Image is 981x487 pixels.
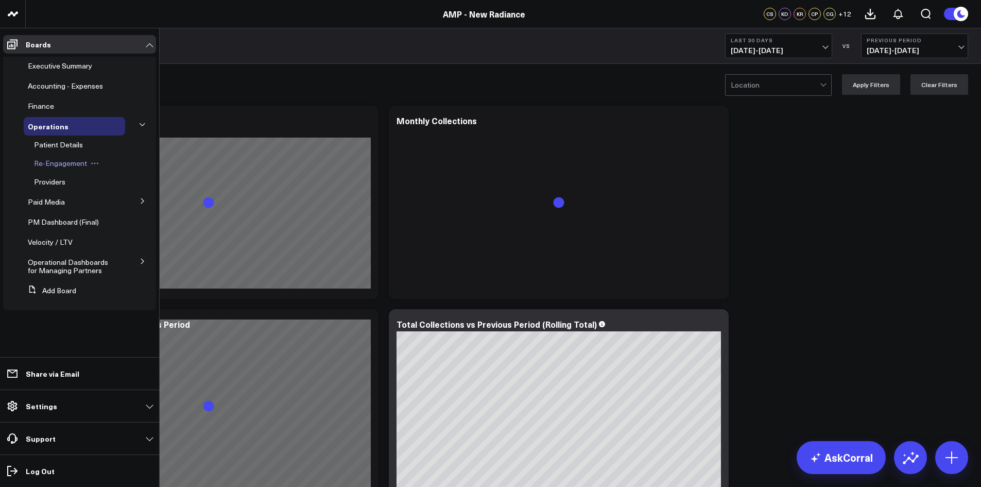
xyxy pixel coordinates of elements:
[34,177,65,187] span: Providers
[26,467,55,475] p: Log Out
[823,8,836,20] div: CG
[28,237,73,247] span: Velocity / LTV
[28,238,73,246] a: Velocity / LTV
[867,46,962,55] span: [DATE] - [DATE]
[794,8,806,20] div: KR
[838,10,851,18] span: + 12
[26,402,57,410] p: Settings
[34,178,65,186] a: Providers
[28,121,68,131] span: Operations
[764,8,776,20] div: CS
[28,101,54,111] span: Finance
[837,43,856,49] div: VS
[28,257,108,275] span: Operational Dashboards for Managing Partners
[797,441,886,474] a: AskCorral
[28,197,65,207] span: Paid Media
[28,218,99,226] a: PM Dashboard (Final)
[24,281,76,300] button: Add Board
[808,8,821,20] div: CP
[443,8,525,20] a: AMP - New Radiance
[28,198,65,206] a: Paid Media
[3,462,156,480] a: Log Out
[397,318,597,330] div: Total Collections vs Previous Period (Rolling Total)
[779,8,791,20] div: KD
[838,8,851,20] button: +12
[34,140,83,149] span: Patient Details
[28,61,92,71] span: Executive Summary
[28,217,99,227] span: PM Dashboard (Final)
[26,370,79,378] p: Share via Email
[861,33,968,58] button: Previous Period[DATE]-[DATE]
[28,122,68,130] a: Operations
[26,434,56,443] p: Support
[910,74,968,95] button: Clear Filters
[34,159,87,167] a: Re-Engagement
[28,81,103,91] span: Accounting - Expenses
[725,33,832,58] button: Last 30 Days[DATE]-[DATE]
[842,74,900,95] button: Apply Filters
[28,62,92,70] a: Executive Summary
[34,158,87,168] span: Re-Engagement
[28,258,116,275] a: Operational Dashboards for Managing Partners
[397,115,477,126] div: Monthly Collections
[731,46,827,55] span: [DATE] - [DATE]
[28,82,103,90] a: Accounting - Expenses
[731,37,827,43] b: Last 30 Days
[867,37,962,43] b: Previous Period
[34,141,83,149] a: Patient Details
[28,102,54,110] a: Finance
[26,40,51,48] p: Boards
